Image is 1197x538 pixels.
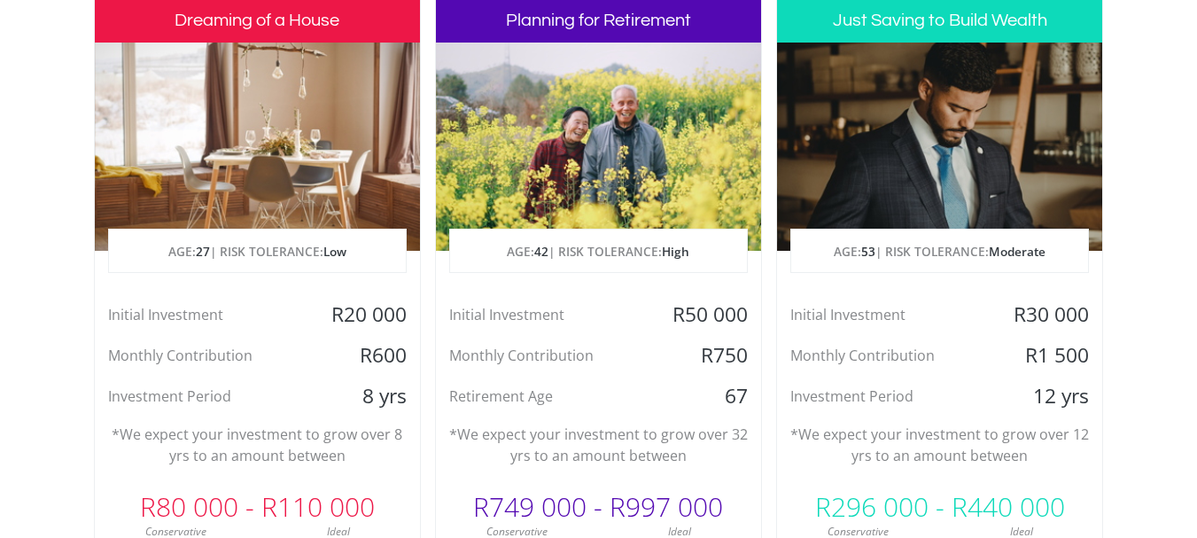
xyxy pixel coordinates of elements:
span: Moderate [989,243,1045,260]
div: 67 [653,383,761,409]
div: Monthly Contribution [777,342,994,369]
div: Investment Period [777,383,994,409]
span: 53 [861,243,875,260]
div: Monthly Contribution [436,342,653,369]
div: Initial Investment [436,301,653,328]
div: Investment Period [95,383,312,409]
span: Low [323,243,346,260]
div: Initial Investment [777,301,994,328]
span: 42 [534,243,548,260]
span: 27 [196,243,210,260]
div: R600 [311,342,419,369]
div: Initial Investment [95,301,312,328]
p: AGE: | RISK TOLERANCE: [450,230,747,274]
p: *We expect your investment to grow over 12 yrs to an amount between [790,424,1089,466]
div: R50 000 [653,301,761,328]
div: R749 000 - R997 000 [436,480,761,534]
div: R30 000 [994,301,1102,328]
div: R1 500 [994,342,1102,369]
div: R750 [653,342,761,369]
div: 12 yrs [994,383,1102,409]
p: *We expect your investment to grow over 8 yrs to an amount between [108,424,407,466]
div: R20 000 [311,301,419,328]
span: High [662,243,689,260]
p: AGE: | RISK TOLERANCE: [109,230,406,274]
div: R80 000 - R110 000 [95,480,420,534]
p: *We expect your investment to grow over 32 yrs to an amount between [449,424,748,466]
div: Monthly Contribution [95,342,312,369]
div: 8 yrs [311,383,419,409]
p: AGE: | RISK TOLERANCE: [791,230,1088,274]
div: Retirement Age [436,383,653,409]
div: R296 000 - R440 000 [777,480,1102,534]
